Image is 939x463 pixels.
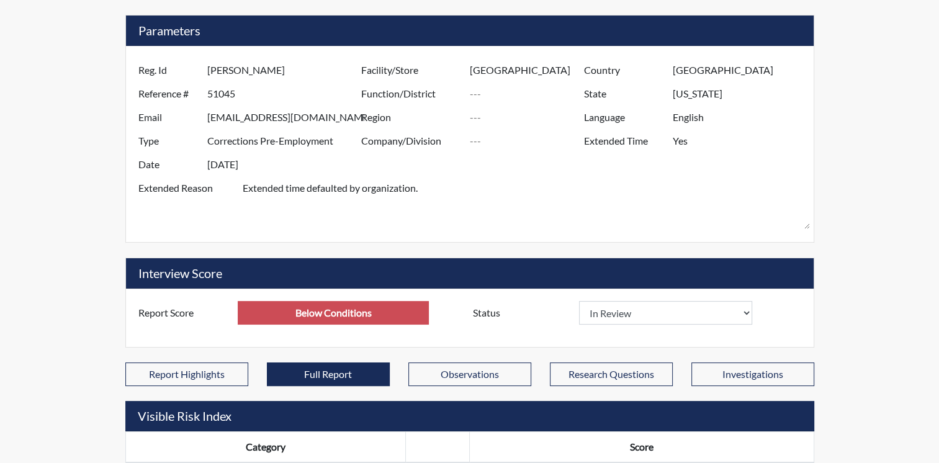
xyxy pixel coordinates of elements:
[575,106,673,129] label: Language
[125,432,406,463] th: Category
[464,301,811,325] div: Document a decision to hire or decline a candiate
[207,129,364,153] input: ---
[126,258,814,289] h5: Interview Score
[129,106,207,129] label: Email
[673,82,810,106] input: ---
[267,362,390,386] button: Full Report
[352,106,470,129] label: Region
[352,129,470,153] label: Company/Division
[470,432,814,463] th: Score
[129,82,207,106] label: Reference #
[207,58,364,82] input: ---
[575,58,673,82] label: Country
[469,82,587,106] input: ---
[469,106,587,129] input: ---
[464,301,579,325] label: Status
[673,58,810,82] input: ---
[125,401,814,431] h5: Visible Risk Index
[550,362,673,386] button: Research Questions
[691,362,814,386] button: Investigations
[129,153,207,176] label: Date
[129,129,207,153] label: Type
[469,58,587,82] input: ---
[673,106,810,129] input: ---
[238,301,429,325] input: ---
[207,106,364,129] input: ---
[673,129,810,153] input: ---
[129,176,243,230] label: Extended Reason
[408,362,531,386] button: Observations
[129,58,207,82] label: Reg. Id
[575,82,673,106] label: State
[469,129,587,153] input: ---
[129,301,238,325] label: Report Score
[126,16,814,46] h5: Parameters
[352,82,470,106] label: Function/District
[125,362,248,386] button: Report Highlights
[207,82,364,106] input: ---
[575,129,673,153] label: Extended Time
[352,58,470,82] label: Facility/Store
[207,153,364,176] input: ---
